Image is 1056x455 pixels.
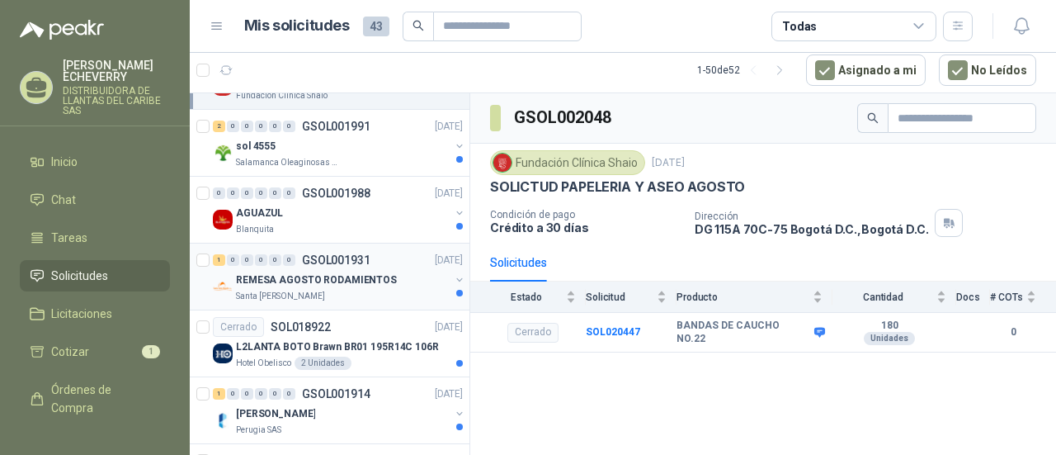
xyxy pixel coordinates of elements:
span: Cantidad [832,291,933,303]
a: Tareas [20,222,170,254]
p: REMESA AGOSTO RODAMIENTOS [236,273,397,288]
p: [DATE] [435,386,463,402]
img: Company Logo [493,154,511,172]
p: [PERSON_NAME] ECHEVERRY [63,59,170,83]
div: Unidades [864,332,915,345]
div: 0 [255,254,267,266]
p: Dirección [695,211,929,222]
img: Company Logo [213,143,233,163]
div: 0 [283,121,295,132]
div: 0 [269,121,281,132]
span: Licitaciones [51,305,112,323]
a: Cotizar1 [20,336,170,367]
p: [DATE] [435,119,463,135]
div: Cerrado [213,317,264,337]
span: search [412,20,424,31]
p: GSOL001988 [302,187,370,199]
img: Company Logo [213,344,233,363]
h3: GSOL002048 [514,105,614,130]
p: SOL018922 [271,321,331,333]
a: 1 0 0 0 0 0 GSOL001931[DATE] Company LogoREMESA AGOSTO RODAMIENTOSSanta [PERSON_NAME] [213,250,466,303]
a: CerradoSOL018922[DATE] Company LogoL2LANTA BOTO Brawn BR01 195R14C 106RHotel Obelisco2 Unidades [190,310,469,377]
p: AGUAZUL [236,206,283,221]
div: 0 [241,254,253,266]
th: Cantidad [832,282,956,312]
a: SOL020447 [586,326,640,338]
a: Licitaciones [20,298,170,329]
button: Asignado a mi [806,55,926,86]
div: 0 [241,187,253,199]
p: GSOL001914 [302,388,370,400]
div: 0 [241,121,253,132]
div: 0 [255,121,267,132]
img: Company Logo [213,210,233,230]
img: Company Logo [213,277,233,296]
th: # COTs [990,282,1056,312]
div: Solicitudes [490,254,547,272]
span: Producto [676,291,809,303]
span: Chat [51,191,76,209]
div: 0 [241,388,253,400]
span: 1 [142,345,160,358]
a: Inicio [20,146,170,178]
div: 0 [227,388,239,400]
div: 0 [213,187,225,199]
a: 1 0 0 0 0 0 GSOL001914[DATE] Company Logo[PERSON_NAME]Perugia SAS [213,384,466,437]
p: [DATE] [435,253,463,268]
span: Tareas [51,229,87,247]
th: Producto [676,282,832,312]
span: # COTs [990,291,1023,303]
span: search [867,112,879,124]
p: SOLICTUD PAPELERIA Y ASEO AGOSTO [490,178,745,196]
p: sol 4555 [236,139,276,154]
p: [PERSON_NAME] [236,406,315,422]
div: 0 [269,254,281,266]
span: Estado [490,291,563,303]
div: Todas [782,17,817,36]
div: 0 [283,388,295,400]
span: Solicitudes [51,267,108,285]
div: 0 [227,254,239,266]
a: 0 0 0 0 0 0 GSOL001988[DATE] Company LogoAGUAZULBlanquita [213,183,466,236]
span: Inicio [51,153,78,171]
b: 0 [990,325,1036,340]
span: Solicitud [586,291,653,303]
img: Company Logo [213,410,233,430]
p: Crédito a 30 días [490,220,681,235]
div: Cerrado [507,323,559,343]
p: [DATE] [435,320,463,335]
span: Cotizar [51,343,89,361]
div: Fundación Clínica Shaio [490,150,645,175]
div: 0 [283,254,295,266]
p: DISTRIBUIDORA DE LLANTAS DEL CARIBE SAS [63,86,170,116]
p: [DATE] [435,186,463,201]
p: GSOL001991 [302,121,370,132]
div: 0 [269,388,281,400]
div: 0 [255,388,267,400]
span: Órdenes de Compra [51,381,154,417]
th: Estado [470,282,586,312]
p: L2LANTA BOTO Brawn BR01 195R14C 106R [236,339,439,355]
p: Salamanca Oleaginosas SAS [236,156,340,169]
p: Condición de pago [490,209,681,220]
img: Logo peakr [20,20,104,40]
p: [DATE] [652,155,685,171]
div: 2 [213,121,225,132]
p: DG 115A 70C-75 Bogotá D.C. , Bogotá D.C. [695,222,929,236]
a: Chat [20,184,170,216]
div: 0 [269,187,281,199]
div: 1 [213,388,225,400]
p: Hotel Obelisco [236,357,291,370]
b: 180 [832,320,946,333]
p: GSOL001931 [302,254,370,266]
div: 0 [227,121,239,132]
div: 0 [283,187,295,199]
button: No Leídos [939,55,1036,86]
th: Solicitud [586,282,676,312]
div: 1 [213,254,225,266]
div: 2 Unidades [295,357,351,370]
div: 0 [255,187,267,199]
div: 1 - 50 de 52 [697,57,793,83]
b: BANDAS DE CAUCHO NO.22 [676,320,810,345]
